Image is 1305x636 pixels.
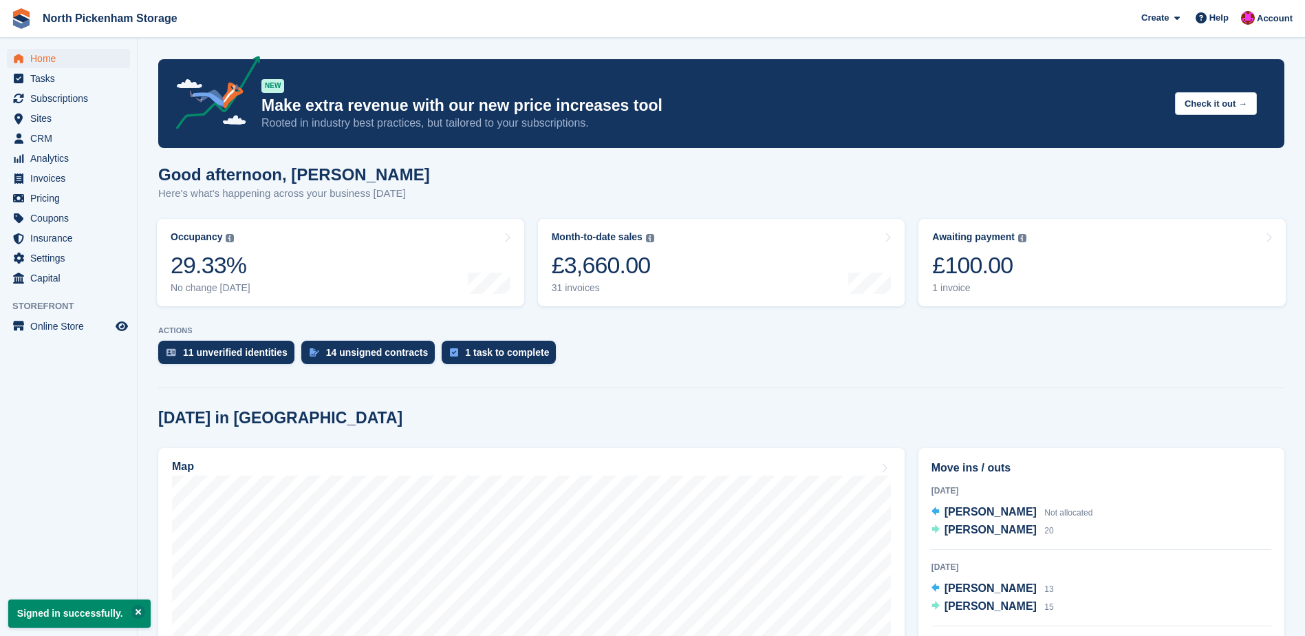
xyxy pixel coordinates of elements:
a: menu [7,317,130,336]
img: icon-info-grey-7440780725fd019a000dd9b08b2336e03edf1995a4989e88bcd33f0948082b44.svg [226,234,234,242]
div: [DATE] [931,561,1271,573]
img: icon-info-grey-7440780725fd019a000dd9b08b2336e03edf1995a4989e88bcd33f0948082b44.svg [1018,234,1026,242]
div: Month-to-date sales [552,231,643,243]
div: Awaiting payment [932,231,1015,243]
img: icon-info-grey-7440780725fd019a000dd9b08b2336e03edf1995a4989e88bcd33f0948082b44.svg [646,234,654,242]
a: menu [7,49,130,68]
button: Check it out → [1175,92,1257,115]
span: Storefront [12,299,137,313]
a: 14 unsigned contracts [301,341,442,371]
span: [PERSON_NAME] [945,506,1037,518]
a: [PERSON_NAME] 13 [931,580,1054,598]
div: [DATE] [931,485,1271,497]
span: CRM [30,129,113,148]
span: Home [30,49,113,68]
a: Occupancy 29.33% No change [DATE] [157,219,524,306]
span: Tasks [30,69,113,88]
a: menu [7,169,130,188]
h1: Good afternoon, [PERSON_NAME] [158,165,430,184]
div: 29.33% [171,251,250,279]
span: [PERSON_NAME] [945,600,1037,612]
a: menu [7,268,130,288]
p: Signed in successfully. [8,600,151,628]
span: Pricing [30,189,113,208]
div: 1 invoice [932,282,1026,294]
div: £100.00 [932,251,1026,279]
a: Awaiting payment £100.00 1 invoice [918,219,1286,306]
p: Rooted in industry best practices, but tailored to your subscriptions. [261,116,1164,131]
h2: Move ins / outs [931,460,1271,476]
span: 13 [1044,584,1053,594]
div: 11 unverified identities [183,347,288,358]
div: 14 unsigned contracts [326,347,429,358]
img: stora-icon-8386f47178a22dfd0bd8f6a31ec36ba5ce8667c1dd55bd0f319d3a0aa187defe.svg [11,8,32,29]
h2: Map [172,460,194,473]
p: Here's what's happening across your business [DATE] [158,186,430,202]
a: menu [7,248,130,268]
a: menu [7,149,130,168]
div: 1 task to complete [465,347,549,358]
span: [PERSON_NAME] [945,524,1037,536]
div: 31 invoices [552,282,654,294]
span: Analytics [30,149,113,168]
p: ACTIONS [158,326,1284,335]
a: [PERSON_NAME] 20 [931,522,1054,540]
div: £3,660.00 [552,251,654,279]
img: task-75834270c22a3079a89374b754ae025e5fb1db73e45f91037f5363f120a921f8.svg [450,348,458,357]
span: 15 [1044,602,1053,612]
a: Month-to-date sales £3,660.00 31 invoices [538,219,905,306]
span: Insurance [30,229,113,248]
img: Dylan Taylor [1241,11,1255,25]
span: Create [1141,11,1169,25]
span: Invoices [30,169,113,188]
a: [PERSON_NAME] 15 [931,598,1054,616]
p: Make extra revenue with our new price increases tool [261,96,1164,116]
span: Coupons [30,209,113,228]
img: price-adjustments-announcement-icon-8257ccfd72463d97f412b2fc003d46551f7dbcb40ab6d574587a9cd5c0d94... [164,56,261,134]
a: menu [7,209,130,228]
span: Capital [30,268,113,288]
a: 1 task to complete [442,341,563,371]
img: verify_identity-adf6edd0f0f0b5bbfe63781bf79b02c33cf7c696d77639b501bdc392416b5a36.svg [166,348,176,357]
a: menu [7,69,130,88]
a: North Pickenham Storage [37,7,183,30]
span: Subscriptions [30,89,113,108]
span: Not allocated [1044,508,1092,518]
a: [PERSON_NAME] Not allocated [931,504,1093,522]
a: 11 unverified identities [158,341,301,371]
span: Settings [30,248,113,268]
span: Account [1257,12,1293,25]
div: No change [DATE] [171,282,250,294]
a: Preview store [114,318,130,335]
a: menu [7,89,130,108]
a: menu [7,109,130,128]
a: menu [7,129,130,148]
span: Help [1209,11,1229,25]
span: Online Store [30,317,113,336]
a: menu [7,189,130,208]
span: [PERSON_NAME] [945,582,1037,594]
span: 20 [1044,526,1053,536]
img: contract_signature_icon-13c848040528278c33f63329250d36e43548de30e8caae1d1a13099fd9432cc5.svg [310,348,319,357]
a: menu [7,229,130,248]
div: NEW [261,79,284,93]
span: Sites [30,109,113,128]
h2: [DATE] in [GEOGRAPHIC_DATA] [158,409,402,427]
div: Occupancy [171,231,222,243]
